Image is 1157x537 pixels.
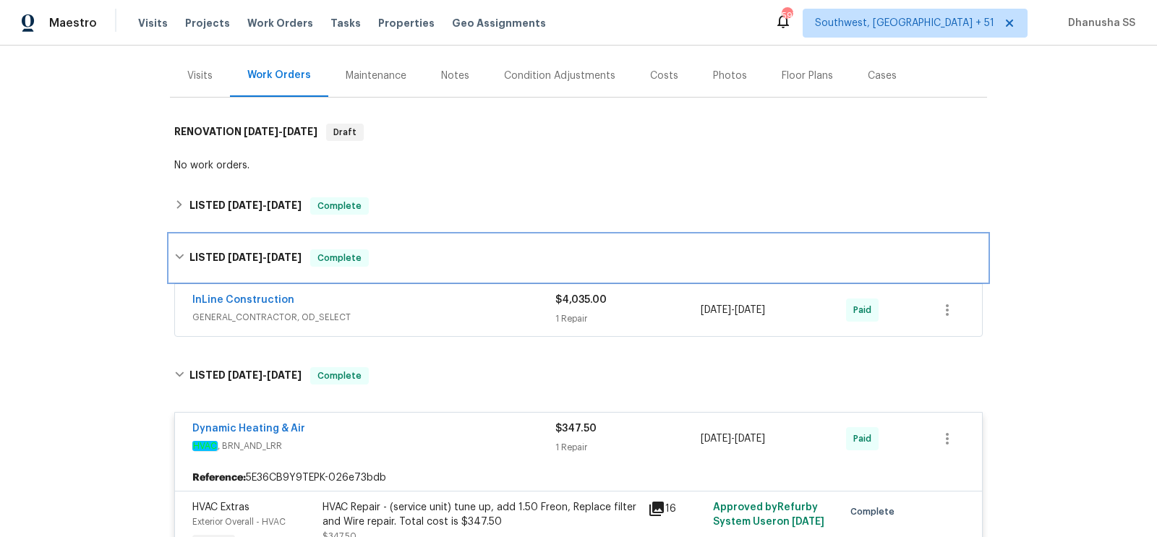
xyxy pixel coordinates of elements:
[701,305,731,315] span: [DATE]
[267,370,302,380] span: [DATE]
[228,252,302,262] span: -
[555,440,701,455] div: 1 Repair
[441,69,469,83] div: Notes
[228,252,262,262] span: [DATE]
[323,500,639,529] div: HVAC Repair - (service unit) tune up, add 1.50 Freon, Replace filter and Wire repair. Total cost ...
[504,69,615,83] div: Condition Adjustments
[267,200,302,210] span: [DATE]
[346,69,406,83] div: Maintenance
[701,434,731,444] span: [DATE]
[378,16,435,30] span: Properties
[189,197,302,215] h6: LISTED
[192,471,246,485] b: Reference:
[713,69,747,83] div: Photos
[555,295,607,305] span: $4,035.00
[815,16,994,30] span: Southwest, [GEOGRAPHIC_DATA] + 51
[192,295,294,305] a: InLine Construction
[170,353,987,399] div: LISTED [DATE]-[DATE]Complete
[170,109,987,155] div: RENOVATION [DATE]-[DATE]Draft
[792,517,824,527] span: [DATE]
[175,465,982,491] div: 5E36CB9Y9TEPK-026e73bdb
[189,367,302,385] h6: LISTED
[138,16,168,30] span: Visits
[192,502,249,512] span: HVAC Extras
[283,126,317,137] span: [DATE]
[170,189,987,223] div: LISTED [DATE]-[DATE]Complete
[228,370,262,380] span: [DATE]
[452,16,546,30] span: Geo Assignments
[850,504,900,519] span: Complete
[228,370,302,380] span: -
[312,369,367,383] span: Complete
[247,68,311,82] div: Work Orders
[174,124,317,141] h6: RENOVATION
[330,18,361,28] span: Tasks
[192,424,305,434] a: Dynamic Heating & Air
[187,69,213,83] div: Visits
[555,424,597,434] span: $347.50
[247,16,313,30] span: Work Orders
[713,502,824,527] span: Approved by Refurby System User on
[1062,16,1135,30] span: Dhanusha SS
[701,431,765,446] span: -
[312,199,367,213] span: Complete
[244,126,317,137] span: -
[853,431,877,446] span: Paid
[701,303,765,317] span: -
[174,158,983,173] div: No work orders.
[782,9,792,23] div: 597
[192,439,555,453] span: , BRN_AND_LRR
[192,517,286,526] span: Exterior Overall - HVAC
[267,252,302,262] span: [DATE]
[185,16,230,30] span: Projects
[648,500,704,517] div: 16
[650,69,678,83] div: Costs
[170,235,987,281] div: LISTED [DATE]-[DATE]Complete
[735,434,765,444] span: [DATE]
[782,69,833,83] div: Floor Plans
[192,310,555,325] span: GENERAL_CONTRACTOR, OD_SELECT
[735,305,765,315] span: [DATE]
[228,200,302,210] span: -
[328,125,362,139] span: Draft
[49,16,97,30] span: Maestro
[312,251,367,265] span: Complete
[868,69,897,83] div: Cases
[555,312,701,326] div: 1 Repair
[192,441,218,451] em: HVAC
[189,249,302,267] h6: LISTED
[244,126,278,137] span: [DATE]
[853,303,877,317] span: Paid
[228,200,262,210] span: [DATE]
